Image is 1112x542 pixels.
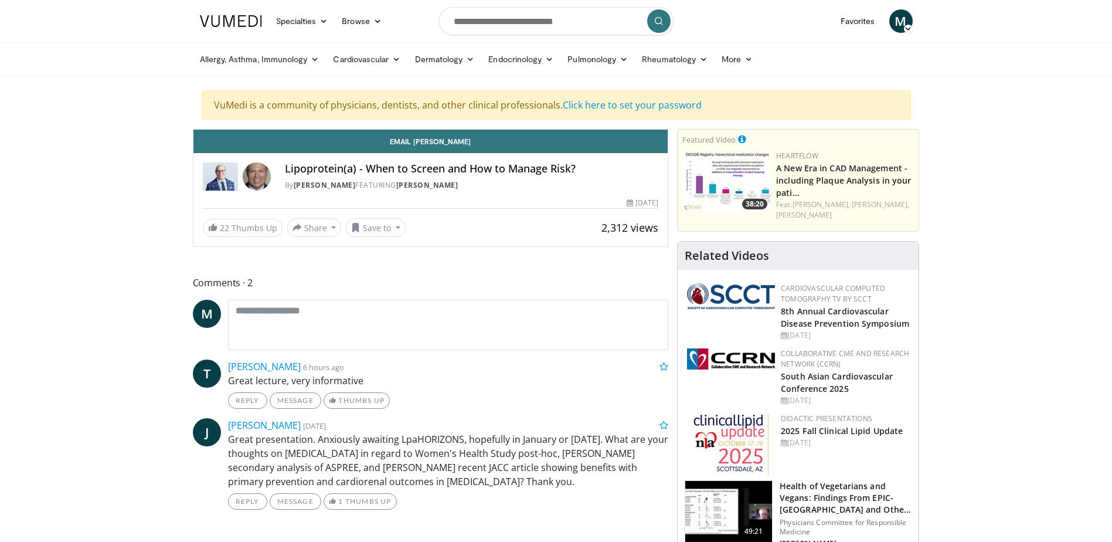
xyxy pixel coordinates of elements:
a: [PERSON_NAME] [776,210,832,220]
a: Reply [228,493,267,510]
a: More [715,48,760,71]
img: Avatar [243,162,271,191]
img: a04ee3ba-8487-4636-b0fb-5e8d268f3737.png.150x105_q85_autocrop_double_scale_upscale_version-0.2.png [687,348,775,370]
h3: Health of Vegetarians and Vegans: Findings From EPIC-[GEOGRAPHIC_DATA] and Othe… [780,480,912,516]
a: Collaborative CME and Research Network (CCRN) [781,348,909,369]
a: Click here to set your password [563,99,702,111]
a: South Asian Cardiovascular Conference 2025 [781,371,893,394]
span: Comments 2 [193,275,669,290]
p: Great lecture, very informative [228,374,669,388]
img: 606f2b51-b844-428b-aa21-8c0c72d5a896.150x105_q85_crop-smart_upscale.jpg [685,481,772,542]
img: 51a70120-4f25-49cc-93a4-67582377e75f.png.150x105_q85_autocrop_double_scale_upscale_version-0.2.png [687,283,775,309]
a: Dermatology [408,48,482,71]
p: Physicians Committee for Responsible Medicine [780,518,912,537]
a: Favorites [834,9,882,33]
a: Endocrinology [481,48,560,71]
a: Pulmonology [560,48,635,71]
a: A New Era in CAD Management - including Plaque Analysis in your pati… [776,162,911,198]
span: 1 [338,497,343,506]
button: Share [287,218,342,237]
a: 8th Annual Cardiovascular Disease Prevention Symposium [781,306,909,329]
div: Feat. [776,199,914,221]
span: 38:20 [742,199,767,209]
div: [DATE] [781,438,909,448]
a: M [193,300,221,328]
a: [PERSON_NAME] [228,419,301,432]
a: Message [270,493,321,510]
a: Cardiovascular Computed Tomography TV by SCCT [781,283,885,304]
small: 6 hours ago [303,362,344,372]
a: 38:20 [682,151,770,212]
a: Specialties [269,9,335,33]
small: Featured Video [682,134,736,145]
div: [DATE] [781,395,909,406]
a: J [193,418,221,446]
div: [DATE] [781,330,909,341]
a: [PERSON_NAME], [793,199,850,209]
img: VuMedi Logo [200,15,262,27]
img: Dr. Robert S. Rosenson [203,162,238,191]
p: Great presentation. Anxiously awaiting LpaHORIZONS, hopefully in January or [DATE]. What are your... [228,432,669,489]
a: Heartflow [776,151,818,161]
img: d65bce67-f81a-47c5-b47d-7b8806b59ca8.jpg.150x105_q85_autocrop_double_scale_upscale_version-0.2.jpg [693,414,769,475]
div: VuMedi is a community of physicians, dentists, and other clinical professionals. [202,90,911,120]
button: Save to [346,218,406,237]
a: Message [270,392,321,409]
span: 2,312 views [601,221,658,235]
a: 22 Thumbs Up [203,219,283,237]
a: [PERSON_NAME], [852,199,909,209]
input: Search topics, interventions [439,7,674,35]
img: 738d0e2d-290f-4d89-8861-908fb8b721dc.150x105_q85_crop-smart_upscale.jpg [682,151,770,212]
a: Email [PERSON_NAME] [193,130,668,153]
a: Rheumatology [635,48,715,71]
a: [PERSON_NAME] [294,180,356,190]
a: [PERSON_NAME] [396,180,458,190]
a: Reply [228,392,267,409]
a: [PERSON_NAME] [228,360,301,373]
div: By FEATURING [285,180,659,191]
h4: Lipoprotein(a) - When to Screen and How to Manage Risk? [285,162,659,175]
div: [DATE] [627,198,658,208]
div: Didactic Presentations [781,414,909,424]
a: M [889,9,913,33]
span: 49:21 [740,526,768,537]
span: 22 [220,222,229,233]
small: [DATE] [303,421,326,431]
a: T [193,360,221,388]
a: Browse [335,9,389,33]
a: 1 Thumbs Up [324,493,397,510]
h4: Related Videos [685,249,769,263]
a: Cardiovascular [326,48,407,71]
a: Thumbs Up [324,392,390,409]
a: Allergy, Asthma, Immunology [193,48,327,71]
a: 2025 Fall Clinical Lipid Update [781,425,903,436]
